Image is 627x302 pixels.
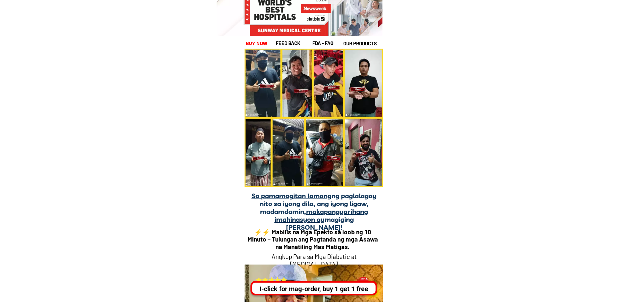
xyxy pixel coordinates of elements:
[274,207,368,223] font: makapangyarihang imahinasyon ay
[286,215,354,231] font: magiging [PERSON_NAME]!
[258,285,366,292] font: I-click for mag-order, buy 1 get 1 free
[312,40,333,46] font: FDA - FAQ
[260,192,377,216] font: ng paglalagay nito sa iyong dila, ang iyong ligaw, madamdamin,
[343,40,377,46] font: our products
[248,228,378,251] font: ⚡️⚡️ Mabilis na Mga Epekto sa loob ng 10 Minuto – Tulungan ang Pagtanda ng mga Asawa na Manatilin...
[272,253,357,268] font: Angkop Para sa Mga Diabetic at [MEDICAL_DATA]
[247,40,266,47] font: Buy now
[251,192,331,200] font: Sa pamamagitan lamang
[276,40,300,46] font: feed back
